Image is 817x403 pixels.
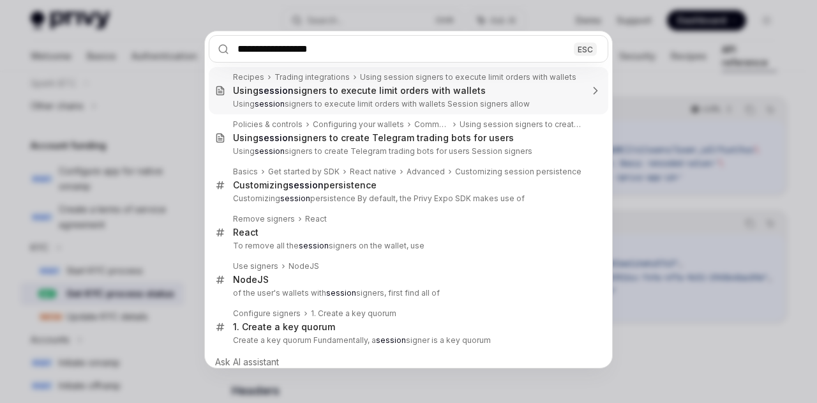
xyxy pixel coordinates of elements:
div: Using signers to execute limit orders with wallets [233,85,486,96]
div: NodeJS [289,261,319,271]
b: session [376,335,406,345]
p: Create a key quorum Fundamentally, a signer is a key quorum [233,335,581,346]
div: Advanced [407,167,445,177]
b: session [259,85,294,96]
div: Get started by SDK [268,167,340,177]
div: React native [350,167,396,177]
div: Using session signers to execute limit orders with wallets [360,72,576,82]
div: Remove signers [233,214,295,224]
b: session [299,241,329,250]
div: 1. Create a key quorum [233,321,335,333]
p: Using signers to create Telegram trading bots for users Session signers [233,146,581,156]
div: Use signers [233,261,278,271]
b: session [289,179,324,190]
b: session [259,132,294,143]
div: Trading integrations [274,72,350,82]
div: 1. Create a key quorum [311,308,396,319]
b: session [326,288,356,298]
b: session [255,146,285,156]
div: Configuring your wallets [313,119,404,130]
p: Using signers to execute limit orders with wallets Session signers allow [233,99,581,109]
div: React [233,227,259,238]
div: NodeJS [233,274,269,285]
p: of the user's wallets with signers, first find all of [233,288,581,298]
p: Customizing persistence By default, the Privy Expo SDK makes use of [233,194,581,204]
div: Configure signers [233,308,301,319]
div: Recipes [233,72,264,82]
div: Customizing persistence [233,179,377,191]
p: To remove all the signers on the wallet, use [233,241,581,251]
div: Using session signers to create Telegram trading bots for users [460,119,581,130]
b: session [255,99,285,109]
div: Customizing session persistence [455,167,581,177]
div: ESC [574,42,597,56]
div: Using signers to create Telegram trading bots for users [233,132,514,144]
div: Common use cases [414,119,449,130]
div: Policies & controls [233,119,303,130]
div: Basics [233,167,258,177]
div: Ask AI assistant [209,351,608,374]
div: React [305,214,327,224]
b: session [280,194,310,203]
